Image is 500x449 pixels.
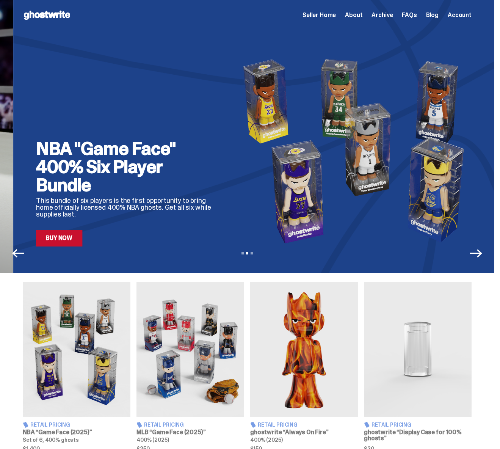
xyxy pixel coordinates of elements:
a: Buy Now [36,230,82,246]
a: Blog [426,12,439,18]
img: Game Face (2025) [136,282,244,417]
span: Retail Pricing [144,422,184,427]
h3: NBA “Game Face (2025)” [23,429,130,435]
button: View slide 1 [241,252,244,254]
a: FAQs [402,12,417,18]
button: View slide 2 [246,252,248,254]
h3: MLB “Game Face (2025)” [136,429,244,435]
span: 400% (2025) [250,436,282,443]
span: Retail Pricing [258,422,298,427]
p: This bundle of six players is the first opportunity to bring home officially licensed 400% NBA gh... [36,197,218,218]
span: 400% (2025) [136,436,169,443]
a: Seller Home [303,12,336,18]
button: View slide 3 [251,252,253,254]
span: Retail Pricing [371,422,411,427]
h3: ghostwrite “Display Case for 100% ghosts” [364,429,472,441]
img: Display Case for 100% ghosts [364,282,472,417]
h2: NBA "Game Face" 400% Six Player Bundle [36,140,218,194]
a: Account [448,12,472,18]
span: Retail Pricing [30,422,70,427]
a: About [345,12,362,18]
a: Archive [371,12,393,18]
span: Set of 6, 400% ghosts [23,436,79,443]
h3: ghostwrite “Always On Fire” [250,429,358,435]
img: Game Face (2025) [23,282,130,417]
img: Always On Fire [250,282,358,417]
button: Next [470,247,482,259]
img: NBA "Game Face" 400% Six Player Bundle [230,55,485,246]
button: Previous [12,247,24,259]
